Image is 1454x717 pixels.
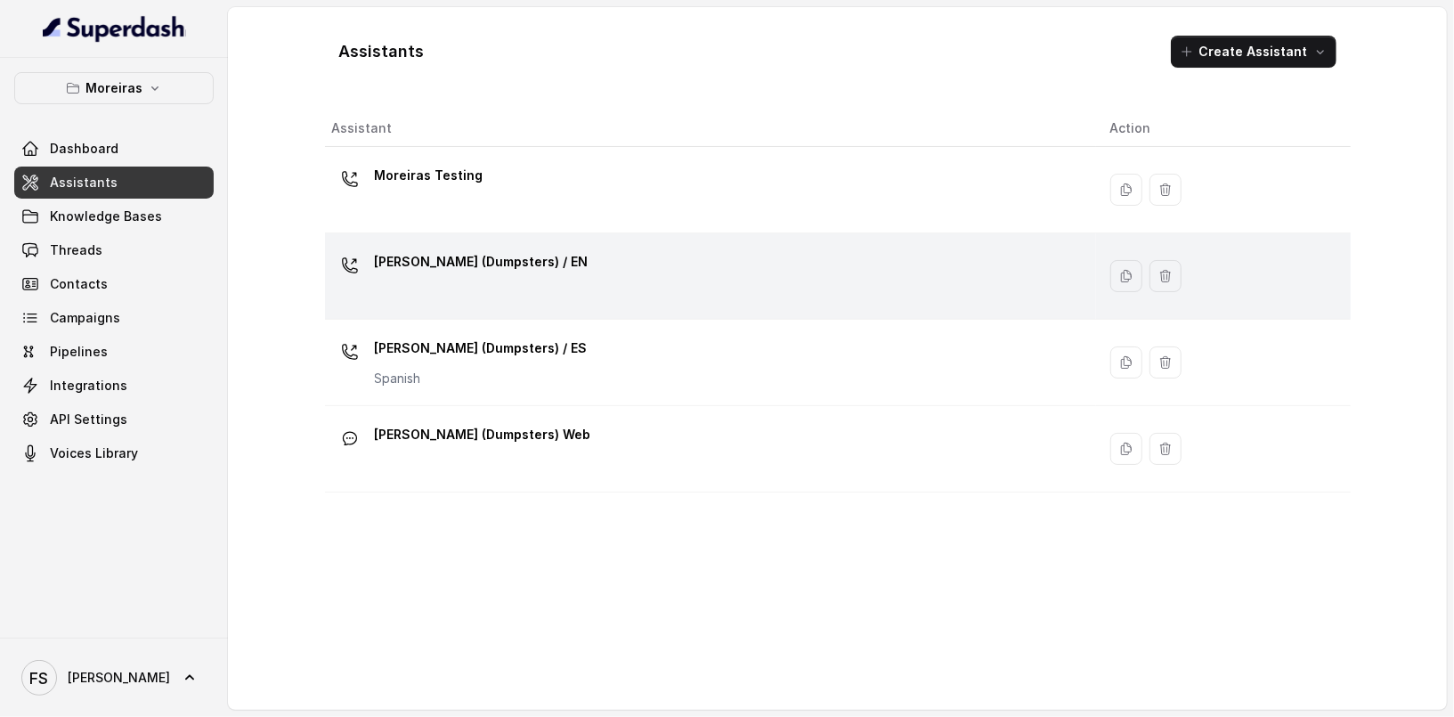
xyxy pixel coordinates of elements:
[14,72,214,104] button: Moreiras
[14,336,214,368] a: Pipelines
[14,133,214,165] a: Dashboard
[30,669,49,688] text: FS
[50,275,108,293] span: Contacts
[50,140,118,158] span: Dashboard
[1096,110,1351,147] th: Action
[1171,36,1336,68] button: Create Assistant
[50,309,120,327] span: Campaigns
[85,77,142,99] p: Moreiras
[14,234,214,266] a: Threads
[339,37,425,66] h1: Assistants
[14,200,214,232] a: Knowledge Bases
[375,161,483,190] p: Moreiras Testing
[14,370,214,402] a: Integrations
[14,437,214,469] a: Voices Library
[375,370,588,387] p: Spanish
[43,14,186,43] img: light.svg
[375,420,591,449] p: [PERSON_NAME] (Dumpsters) Web
[14,302,214,334] a: Campaigns
[14,268,214,300] a: Contacts
[50,343,108,361] span: Pipelines
[50,377,127,395] span: Integrations
[14,167,214,199] a: Assistants
[325,110,1096,147] th: Assistant
[50,411,127,428] span: API Settings
[375,248,589,276] p: [PERSON_NAME] (Dumpsters) / EN
[50,444,138,462] span: Voices Library
[375,334,588,363] p: [PERSON_NAME] (Dumpsters) / ES
[68,669,170,687] span: [PERSON_NAME]
[14,653,214,703] a: [PERSON_NAME]
[50,174,118,191] span: Assistants
[50,241,102,259] span: Threads
[14,403,214,436] a: API Settings
[50,208,162,225] span: Knowledge Bases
